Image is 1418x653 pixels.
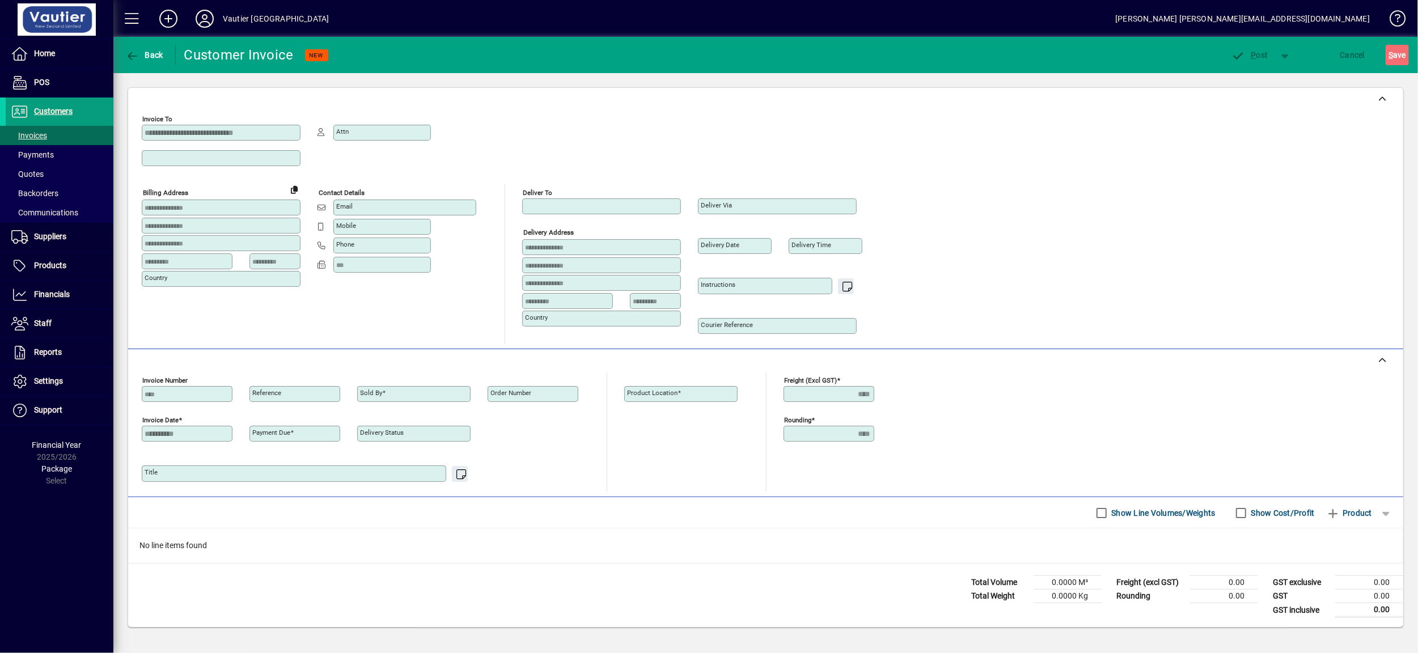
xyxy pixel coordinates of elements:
span: Communications [11,208,78,217]
span: Payments [11,150,54,159]
mat-label: Order number [490,389,531,397]
mat-label: Deliver To [523,189,552,197]
span: Financial Year [32,440,82,450]
a: Knowledge Base [1381,2,1404,39]
span: P [1251,50,1256,60]
mat-label: Courier Reference [701,321,753,329]
span: Back [125,50,163,60]
mat-label: Title [145,468,158,476]
mat-label: Attn [336,128,349,135]
mat-label: Reference [252,389,281,397]
mat-label: Delivery date [701,241,739,249]
mat-label: Product location [627,389,678,397]
span: ost [1231,50,1268,60]
mat-label: Invoice number [142,376,188,384]
a: POS [6,69,113,97]
span: Quotes [11,169,44,179]
label: Show Line Volumes/Weights [1110,507,1216,519]
mat-label: Freight (excl GST) [784,376,837,384]
td: GST exclusive [1267,576,1335,590]
a: Settings [6,367,113,396]
mat-label: Rounding [784,416,811,424]
td: 0.00 [1190,576,1258,590]
button: Copy to Delivery address [285,180,303,198]
div: Customer Invoice [184,46,294,64]
td: Freight (excl GST) [1111,576,1190,590]
mat-label: Mobile [336,222,356,230]
td: 0.0000 Kg [1034,590,1102,603]
app-page-header-button: Back [113,45,176,65]
div: No line items found [128,528,1403,563]
span: Customers [34,107,73,116]
span: Financials [34,290,70,299]
span: Support [34,405,62,414]
a: Products [6,252,113,280]
a: Financials [6,281,113,309]
span: Backorders [11,189,58,198]
label: Show Cost/Profit [1249,507,1315,519]
span: Settings [34,376,63,385]
span: Reports [34,347,62,357]
mat-label: Invoice To [142,115,172,123]
button: Product [1320,503,1378,523]
span: POS [34,78,49,87]
td: Rounding [1111,590,1190,603]
mat-label: Country [525,313,548,321]
span: Product [1326,504,1372,522]
td: GST inclusive [1267,603,1335,617]
a: Quotes [6,164,113,184]
div: [PERSON_NAME] [PERSON_NAME][EMAIL_ADDRESS][DOMAIN_NAME] [1115,10,1370,28]
mat-label: Instructions [701,281,735,289]
span: NEW [310,52,324,59]
mat-label: Email [336,202,353,210]
button: Post [1226,45,1274,65]
span: ave [1389,46,1406,64]
mat-label: Delivery status [360,429,404,436]
mat-label: Deliver via [701,201,732,209]
mat-label: Delivery time [791,241,831,249]
td: Total Weight [966,590,1034,603]
button: Back [122,45,166,65]
mat-label: Payment due [252,429,290,436]
div: Vautier [GEOGRAPHIC_DATA] [223,10,329,28]
td: 0.0000 M³ [1034,576,1102,590]
span: Suppliers [34,232,66,241]
span: Home [34,49,55,58]
td: 0.00 [1335,603,1403,617]
td: GST [1267,590,1335,603]
mat-label: Phone [336,240,354,248]
a: Backorders [6,184,113,203]
span: Products [34,261,66,270]
mat-label: Country [145,274,167,282]
span: S [1389,50,1393,60]
td: 0.00 [1190,590,1258,603]
td: 0.00 [1335,576,1403,590]
a: Payments [6,145,113,164]
a: Invoices [6,126,113,145]
button: Add [150,9,187,29]
mat-label: Invoice date [142,416,179,424]
a: Suppliers [6,223,113,251]
a: Staff [6,309,113,338]
a: Communications [6,203,113,222]
mat-label: Sold by [360,389,382,397]
a: Support [6,396,113,425]
a: Home [6,40,113,68]
span: Invoices [11,131,47,140]
td: 0.00 [1335,590,1403,603]
td: Total Volume [966,576,1034,590]
span: Staff [34,319,52,328]
a: Reports [6,338,113,367]
button: Profile [187,9,223,29]
span: Package [41,464,72,473]
button: Save [1386,45,1409,65]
